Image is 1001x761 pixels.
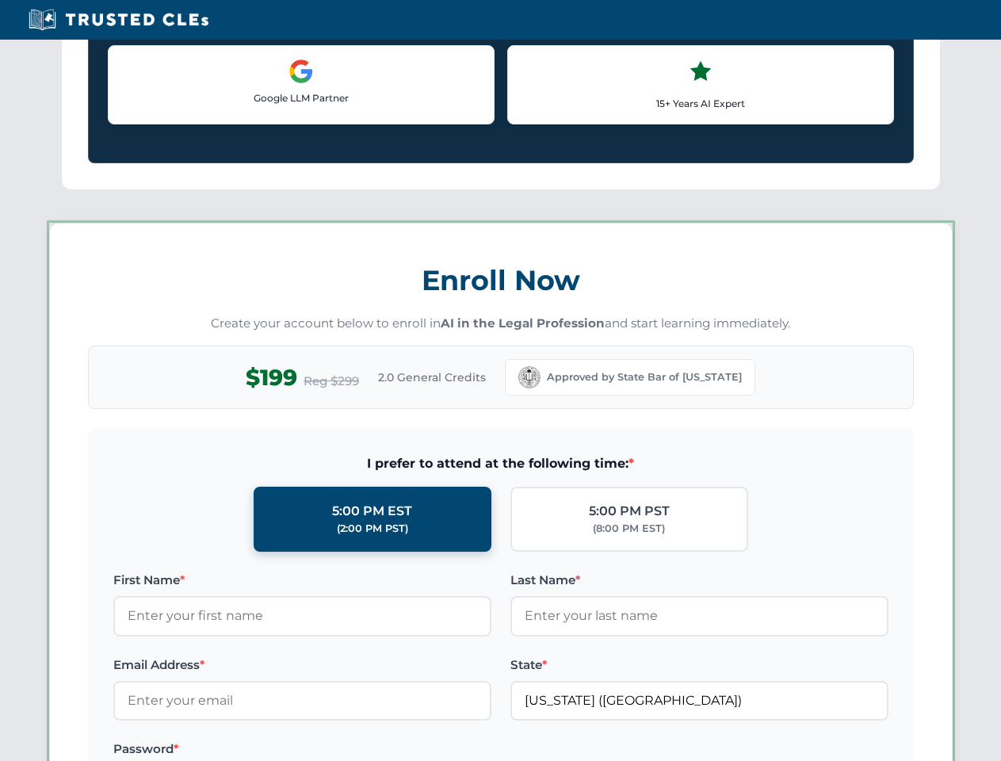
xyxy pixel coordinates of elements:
div: 5:00 PM EST [332,501,412,522]
div: 5:00 PM PST [589,501,670,522]
label: Last Name [510,571,888,590]
img: Trusted CLEs [24,8,213,32]
span: 2.0 General Credits [378,369,486,386]
p: Create your account below to enroll in and start learning immediately. [88,315,914,333]
label: Email Address [113,656,491,675]
span: I prefer to attend at the following time: [113,453,888,474]
input: Enter your first name [113,596,491,636]
h3: Enroll Now [88,255,914,305]
input: Enter your last name [510,596,888,636]
span: $199 [246,360,297,396]
input: Enter your email [113,681,491,721]
p: Google LLM Partner [121,90,481,105]
label: Password [113,740,491,759]
strong: AI in the Legal Profession [441,315,605,331]
span: Reg $299 [304,372,359,391]
input: California (CA) [510,681,888,721]
img: Google [288,59,314,84]
label: First Name [113,571,491,590]
div: (8:00 PM EST) [593,521,665,537]
div: (2:00 PM PST) [337,521,408,537]
span: Approved by State Bar of [US_STATE] [547,369,742,385]
img: California Bar [518,366,541,388]
label: State [510,656,888,675]
p: 15+ Years AI Expert [521,96,881,111]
